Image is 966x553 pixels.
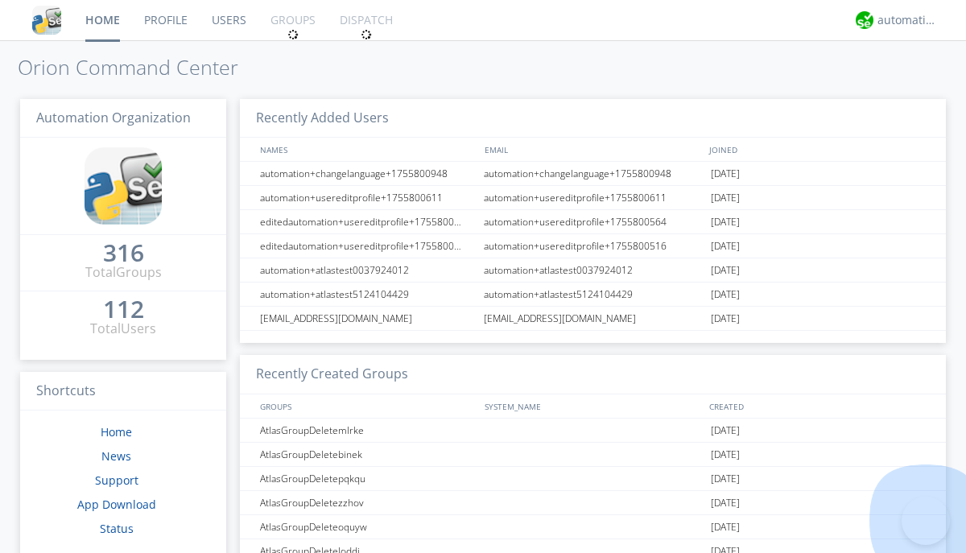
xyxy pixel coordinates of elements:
[240,307,946,331] a: [EMAIL_ADDRESS][DOMAIN_NAME][EMAIL_ADDRESS][DOMAIN_NAME][DATE]
[256,162,479,185] div: automation+changelanguage+1755800948
[256,283,479,306] div: automation+atlastest5124104429
[711,515,740,539] span: [DATE]
[240,467,946,491] a: AtlasGroupDeletepqkqu[DATE]
[361,29,372,40] img: spin.svg
[256,186,479,209] div: automation+usereditprofile+1755800611
[256,210,479,233] div: editedautomation+usereditprofile+1755800564
[256,515,479,539] div: AtlasGroupDeleteoquyw
[36,109,191,126] span: Automation Organization
[20,372,226,411] h3: Shortcuts
[240,258,946,283] a: automation+atlastest0037924012automation+atlastest0037924012[DATE]
[711,210,740,234] span: [DATE]
[85,147,162,225] img: cddb5a64eb264b2086981ab96f4c1ba7
[705,138,931,161] div: JOINED
[256,234,479,258] div: editedautomation+usereditprofile+1755800516
[711,491,740,515] span: [DATE]
[90,320,156,338] div: Total Users
[240,99,946,138] h3: Recently Added Users
[240,186,946,210] a: automation+usereditprofile+1755800611automation+usereditprofile+1755800611[DATE]
[480,307,707,330] div: [EMAIL_ADDRESS][DOMAIN_NAME]
[240,162,946,186] a: automation+changelanguage+1755800948automation+changelanguage+1755800948[DATE]
[711,283,740,307] span: [DATE]
[103,301,144,320] a: 112
[287,29,299,40] img: spin.svg
[711,234,740,258] span: [DATE]
[480,234,707,258] div: automation+usereditprofile+1755800516
[85,263,162,282] div: Total Groups
[256,443,479,466] div: AtlasGroupDeletebinek
[240,491,946,515] a: AtlasGroupDeletezzhov[DATE]
[711,443,740,467] span: [DATE]
[711,258,740,283] span: [DATE]
[103,245,144,261] div: 316
[256,419,479,442] div: AtlasGroupDeletemlrke
[711,186,740,210] span: [DATE]
[240,283,946,307] a: automation+atlastest5124104429automation+atlastest5124104429[DATE]
[95,473,138,488] a: Support
[711,162,740,186] span: [DATE]
[101,448,131,464] a: News
[240,419,946,443] a: AtlasGroupDeletemlrke[DATE]
[103,301,144,317] div: 112
[480,258,707,282] div: automation+atlastest0037924012
[240,443,946,467] a: AtlasGroupDeletebinek[DATE]
[32,6,61,35] img: cddb5a64eb264b2086981ab96f4c1ba7
[256,491,479,514] div: AtlasGroupDeletezzhov
[480,283,707,306] div: automation+atlastest5124104429
[480,186,707,209] div: automation+usereditprofile+1755800611
[705,394,931,418] div: CREATED
[240,355,946,394] h3: Recently Created Groups
[711,419,740,443] span: [DATE]
[256,258,479,282] div: automation+atlastest0037924012
[877,12,938,28] div: automation+atlas
[240,210,946,234] a: editedautomation+usereditprofile+1755800564automation+usereditprofile+1755800564[DATE]
[481,394,705,418] div: SYSTEM_NAME
[256,467,479,490] div: AtlasGroupDeletepqkqu
[240,234,946,258] a: editedautomation+usereditprofile+1755800516automation+usereditprofile+1755800516[DATE]
[77,497,156,512] a: App Download
[101,424,132,440] a: Home
[481,138,705,161] div: EMAIL
[856,11,873,29] img: d2d01cd9b4174d08988066c6d424eccd
[480,162,707,185] div: automation+changelanguage+1755800948
[240,515,946,539] a: AtlasGroupDeleteoquyw[DATE]
[711,307,740,331] span: [DATE]
[256,394,477,418] div: GROUPS
[711,467,740,491] span: [DATE]
[256,138,477,161] div: NAMES
[902,497,950,545] iframe: Toggle Customer Support
[256,307,479,330] div: [EMAIL_ADDRESS][DOMAIN_NAME]
[103,245,144,263] a: 316
[480,210,707,233] div: automation+usereditprofile+1755800564
[100,521,134,536] a: Status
